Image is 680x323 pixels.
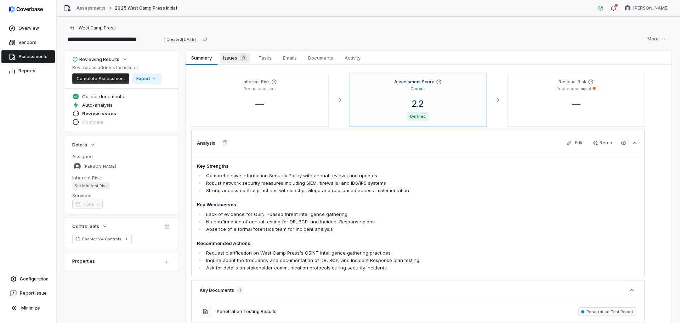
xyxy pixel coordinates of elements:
[407,112,428,121] span: Defined
[82,119,103,125] span: Complete
[1,65,55,77] a: Reports
[578,307,636,316] span: Penetration Test Report
[132,73,161,84] button: Export
[70,138,98,151] button: Details
[204,211,550,218] li: Lack of evidence for OSINT-based threat intelligence gathering
[633,5,669,11] span: [PERSON_NAME]
[220,53,250,63] span: Issues
[72,174,171,181] dt: Inherent Risk
[76,5,106,11] a: Assessments
[620,3,673,13] button: Brittany Durbin avatar[PERSON_NAME]
[72,192,171,199] dt: Services
[70,220,110,233] button: Control Sets
[250,99,270,109] span: —
[625,5,630,11] img: Brittany Durbin avatar
[70,53,130,66] button: Reviewing Results
[197,140,215,146] h3: Analysis
[342,53,363,62] span: Activity
[556,86,591,91] p: Post-assessment
[394,79,435,85] h4: Assessment Score
[562,138,587,148] button: Edit
[72,141,87,148] span: Details
[204,187,550,194] li: Strong access control practices with least privilege and role-based access implementation
[197,163,550,170] h4: Key Strengths
[3,287,53,300] button: Report Issue
[240,54,247,61] span: 0
[406,99,429,109] span: 2.2
[1,22,55,35] a: Overview
[82,236,122,242] span: Enabler V4 Controls
[204,179,550,187] li: Robust network security measures including SIEM, firewalls, and IDS/IPS systems
[410,86,425,91] p: Current
[72,182,110,189] span: Set Inherent Risk
[643,34,671,44] button: More
[164,36,198,43] span: Created [DATE]
[197,201,550,208] h4: Key Weaknesses
[1,50,55,63] a: Assessments
[243,79,270,85] h4: Inherent Risk
[72,223,99,229] span: Control Sets
[256,53,274,62] span: Tasks
[199,33,211,46] button: Copy link
[9,6,43,13] img: logo-D7KZi-bG.svg
[588,138,616,148] button: Rerun
[3,273,53,285] a: Configuration
[200,287,234,293] h3: Key Documents
[72,73,129,84] button: Complete Assessment
[1,36,55,49] a: Vendors
[115,5,177,11] span: 2025 West Camp Press Initial
[67,22,118,34] button: https://westcamppress.com/West Camp Press
[72,56,119,62] div: Reviewing Results
[204,225,550,233] li: Absence of a formal forensics team for incident analysis
[559,79,586,85] h4: Residual Risk
[204,218,550,225] li: No confirmation of annual testing for DR, BCP, and Incident Response plans
[204,172,550,179] li: Comprehensive Information Security Policy with annual reviews and updates
[74,163,81,170] img: Brittany Durbin avatar
[82,93,124,100] span: Collect documents
[204,257,550,264] li: Inquire about the frequency and documentation of DR, BCP, and Incident Response plan testing.
[197,240,550,247] h4: Recommended Actions
[566,99,586,109] span: —
[305,53,336,62] span: Documents
[82,102,113,108] span: Auto-analysis
[84,164,116,169] span: [PERSON_NAME]
[82,110,116,117] span: Review issues
[237,286,243,294] span: 1
[244,86,276,91] p: Pre-assessment
[280,53,300,62] span: Emails
[3,301,53,315] button: Minimize
[217,308,277,315] button: Penetration Testing Results
[72,235,132,243] a: Enabler V4 Controls
[188,53,214,62] span: Summary
[72,153,171,160] dt: Assignee
[72,65,161,71] p: Review and address the issues
[593,140,612,146] div: Rerun
[204,264,550,272] li: Ask for details on stakeholder communication protocols during security incidents.
[79,25,116,31] span: West Camp Press
[204,249,550,257] li: Request clarification on West Camp Press's OSINT intelligence gathering practices.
